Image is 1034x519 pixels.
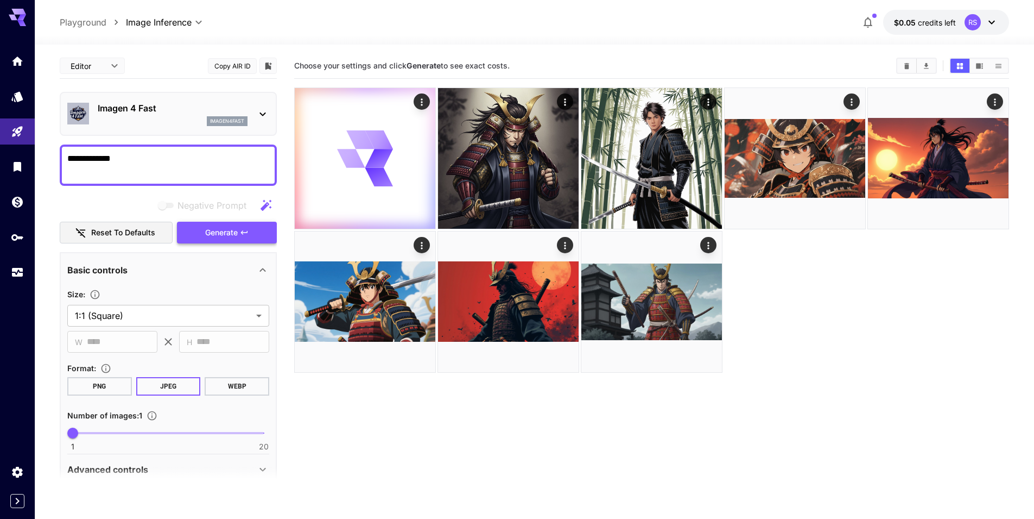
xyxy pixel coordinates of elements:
span: Choose your settings and click to see exact costs. [294,61,510,70]
div: Models [11,90,24,103]
img: 9k= [581,88,722,229]
span: Size : [67,290,85,299]
button: Adjust the dimensions of the generated image by specifying its width and height in pixels, or sel... [85,289,105,300]
div: Usage [11,266,24,279]
button: Show images in grid view [950,59,969,73]
span: Image Inference [126,16,192,29]
img: 9k= [581,232,722,372]
span: Negative prompts are not compatible with the selected model. [156,198,255,212]
img: 9k= [438,232,579,372]
div: Actions [843,93,860,110]
img: 9k= [725,88,865,229]
button: WEBP [205,377,269,396]
span: Negative Prompt [177,199,246,212]
div: Show images in grid viewShow images in video viewShow images in list view [949,58,1009,74]
button: Generate [177,222,277,244]
div: Clear ImagesDownload All [896,58,937,74]
div: Wallet [11,195,24,209]
nav: breadcrumb [60,16,126,29]
span: Number of images : 1 [67,411,142,420]
button: Choose the file format for the output image. [96,363,116,374]
button: JPEG [136,377,201,396]
div: Actions [557,237,573,253]
div: Actions [557,93,573,110]
button: $0.05RS [883,10,1009,35]
p: imagen4fast [210,117,244,125]
button: Show images in list view [989,59,1008,73]
b: Generate [407,61,441,70]
span: W [75,336,83,348]
img: Z [868,88,1008,229]
div: API Keys [11,230,24,244]
button: Reset to defaults [60,222,173,244]
div: Library [11,160,24,173]
button: Download All [917,59,936,73]
div: Advanced controls [67,457,269,483]
div: Actions [414,237,430,253]
p: Imagen 4 Fast [98,102,248,115]
button: Expand sidebar [10,494,24,508]
button: Show images in video view [970,59,989,73]
div: Actions [987,93,1003,110]
span: 1 [71,441,74,452]
span: Editor [71,60,104,72]
div: Actions [700,237,716,253]
button: Specify how many images to generate in a single request. Each image generation will be charged se... [142,410,162,421]
button: Copy AIR ID [208,58,257,74]
button: Add to library [263,59,273,72]
span: credits left [918,18,956,27]
span: Generate [205,226,238,240]
div: Actions [414,93,430,110]
p: Advanced controls [67,463,148,476]
button: PNG [67,377,132,396]
p: Basic controls [67,264,128,277]
div: RS [965,14,981,30]
div: Home [11,54,24,68]
div: Playground [11,125,24,139]
div: Basic controls [67,257,269,283]
span: $0.05 [894,18,918,27]
div: $0.05 [894,17,956,28]
button: Clear Images [897,59,916,73]
span: Format : [67,364,96,373]
span: 1:1 (Square) [75,309,252,322]
img: 9k= [295,232,435,372]
span: 20 [259,441,269,452]
span: H [187,336,192,348]
img: Z [438,88,579,229]
a: Playground [60,16,106,29]
div: Actions [700,93,716,110]
div: Settings [11,465,24,479]
div: Imagen 4 Fastimagen4fast [67,97,269,130]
